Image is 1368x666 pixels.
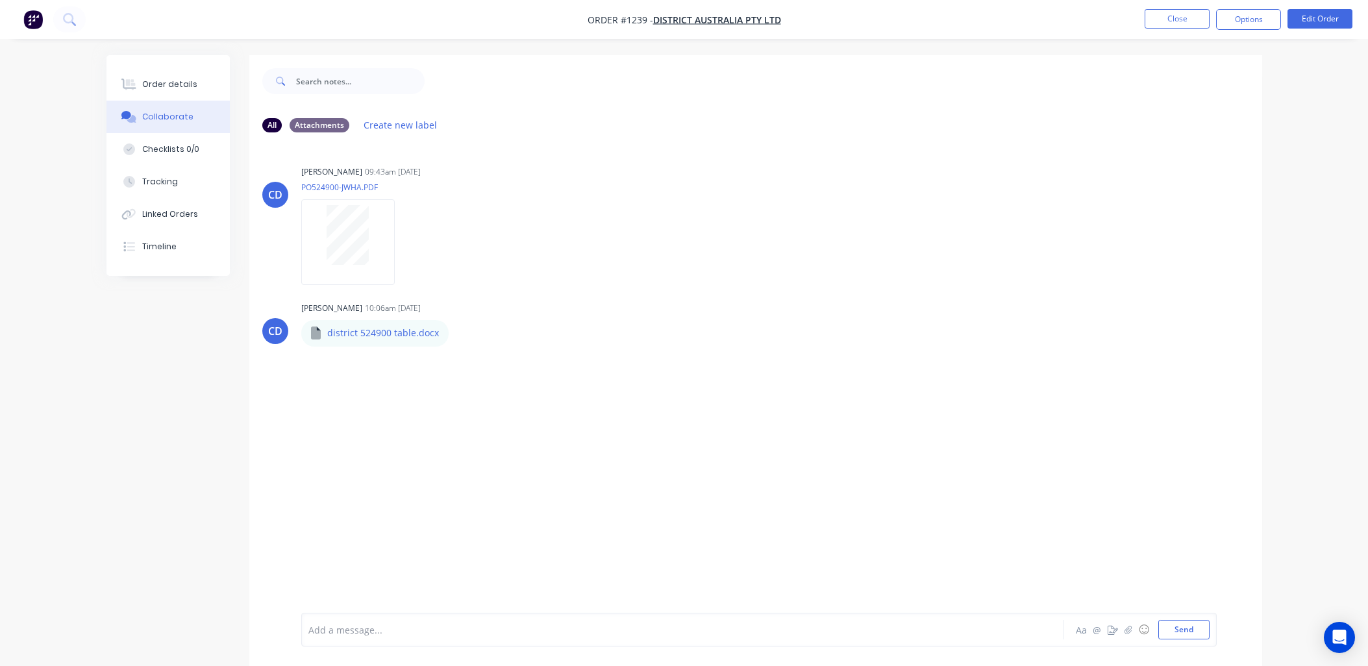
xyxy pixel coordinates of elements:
[23,10,43,29] img: Factory
[268,187,282,203] div: CD
[301,182,408,193] p: PO524900-JWHA.PDF
[106,198,230,230] button: Linked Orders
[296,68,425,94] input: Search notes...
[1324,622,1355,653] div: Open Intercom Messenger
[1287,9,1352,29] button: Edit Order
[142,143,199,155] div: Checklists 0/0
[142,79,197,90] div: Order details
[301,302,362,314] div: [PERSON_NAME]
[268,323,282,339] div: CD
[1074,622,1089,637] button: Aa
[365,302,421,314] div: 10:06am [DATE]
[301,166,362,178] div: [PERSON_NAME]
[290,118,349,132] div: Attachments
[142,111,193,123] div: Collaborate
[106,166,230,198] button: Tracking
[653,14,781,26] a: District Australia PTY LTD
[365,166,421,178] div: 09:43am [DATE]
[1136,622,1152,637] button: ☺
[1089,622,1105,637] button: @
[357,116,444,134] button: Create new label
[588,14,653,26] span: Order #1239 -
[1216,9,1281,30] button: Options
[1145,9,1210,29] button: Close
[142,241,177,253] div: Timeline
[262,118,282,132] div: All
[106,230,230,263] button: Timeline
[1158,620,1210,639] button: Send
[142,176,178,188] div: Tracking
[106,101,230,133] button: Collaborate
[106,133,230,166] button: Checklists 0/0
[142,208,198,220] div: Linked Orders
[327,327,439,339] p: district 524900 table.docx
[106,68,230,101] button: Order details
